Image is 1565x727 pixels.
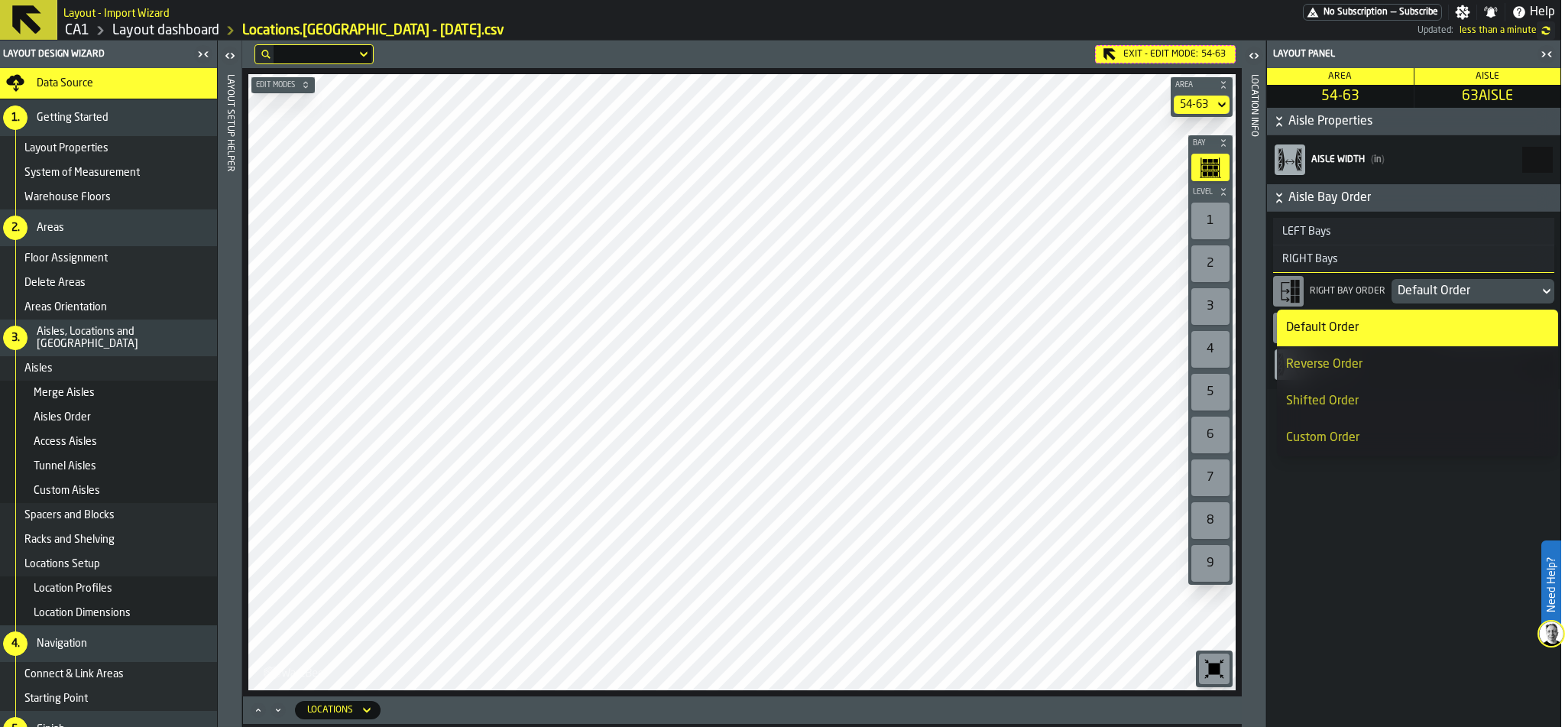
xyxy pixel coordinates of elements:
span: Area [1328,72,1352,81]
span: Edit Modes [253,81,298,89]
div: Layout Setup Helper [225,71,235,723]
span: Subscribe [1399,7,1438,18]
span: No Subscription [1324,7,1388,18]
div: RIGHT Bay Order [1307,286,1388,297]
div: Menu Subscription [1303,4,1442,21]
div: button-toolbar-undefined [1188,328,1233,371]
span: Aisle Bay Order [1288,189,1557,207]
span: in [1371,155,1385,164]
div: DropdownMenuValue-54-63 [1180,99,1208,111]
div: 1 [1191,203,1230,239]
div: button-toolbar-undefined [1188,200,1233,242]
span: Level [1190,188,1216,196]
div: 4. [3,631,28,656]
span: Areas [37,222,64,234]
div: 9 [1191,545,1230,582]
input: react-aria625550174-:r8s: react-aria625550174-:r8s: [1522,147,1553,173]
h3: title-section-LEFT Bays [1273,218,1554,245]
span: Location Profiles [34,583,112,595]
button: Maximize [249,703,267,718]
div: 2 [1191,245,1230,282]
span: Aisle [1476,72,1499,81]
div: Exit - Edit Mode: [1095,45,1236,63]
div: button-toolbar-undefined [1188,151,1233,184]
span: 8/28/2025, 3:21:12 PM [1460,25,1537,36]
span: Racks and Shelving [24,534,115,546]
span: Getting Started [37,112,109,124]
li: dropdown-item [1277,346,1558,383]
div: 7 [1191,459,1230,496]
a: link-to-/wh/i/76e2a128-1b54-4d66-80d4-05ae4c277723/import/layout/734ba13b-34fa-4373-84a5-51d4d5ec... [242,22,504,39]
label: button-toggle-Close me [1536,45,1557,63]
div: DropdownMenuValue-locations [307,705,353,716]
header: Layout panel [1267,41,1560,68]
div: DropdownMenuValue-locations [295,701,381,719]
h2: Sub Title [63,5,170,20]
div: 1. [3,105,28,130]
svg: Reset zoom and position [1202,657,1226,681]
a: logo-header [251,657,338,687]
button: button- [1188,135,1233,151]
div: button-toolbar-undefined [1188,456,1233,499]
div: Reverse Order [1286,355,1549,374]
span: Spacers and Blocks [24,509,115,521]
img: Chat with us [1539,622,1563,646]
span: Aisles, Locations and [GEOGRAPHIC_DATA] [37,326,211,350]
span: Help [1530,3,1555,21]
button: button- [1267,108,1560,135]
span: Bay [1190,139,1216,148]
button: button- [1171,77,1233,92]
header: Location Info [1242,41,1265,727]
div: Custom Order [1286,429,1549,447]
a: link-to-/wh/i/76e2a128-1b54-4d66-80d4-05ae4c277723 [65,22,89,39]
span: Warehouse Floors [24,191,111,203]
label: button-toggle-Notifications [1477,5,1505,20]
label: react-aria625550174-:r8u: [1273,346,1554,383]
span: Locations Setup [24,558,100,570]
div: 2. [3,216,28,240]
label: button-toggle-Close me [193,45,214,63]
span: 63AISLE [1418,88,1558,105]
div: DropdownMenuValue- [1398,282,1533,300]
span: Aisle Properties [1288,112,1557,131]
label: button-toggle-Settings [1449,5,1476,20]
a: link-to-/wh/i/76e2a128-1b54-4d66-80d4-05ae4c277723/designer [112,22,219,39]
span: Navigation [37,638,87,650]
label: Need Help? [1543,542,1560,628]
div: Layout panel [1270,49,1536,60]
span: Area [1172,81,1216,89]
span: Access Aisles [34,436,97,448]
div: button-toolbar-undefined [1196,651,1233,687]
div: RIGHT Bay's location orderDropdownMenuValue-RTL [1273,310,1554,346]
label: button-toggle-Open [1243,44,1265,71]
ul: dropdown-menu [1277,310,1558,456]
div: Shifted Order [1286,392,1549,411]
span: Custom Aisles [34,485,100,497]
div: 4 [1191,331,1230,368]
span: Aisles Order [34,411,91,424]
span: ( [1371,155,1374,164]
div: hide filter [261,50,271,59]
label: react-aria625550174-:r8s: [1273,141,1554,178]
label: button-toggle-Help [1505,3,1561,21]
label: button-toggle-undefined [1537,21,1555,40]
a: link-to-/wh/i/76e2a128-1b54-4d66-80d4-05ae4c277723/pricing/ [1303,4,1442,21]
span: Connect & Link Areas [24,668,124,680]
span: Aisle width [1311,155,1365,164]
div: Location Info [1249,71,1259,723]
button: Minimize [269,703,287,718]
div: DropdownMenuValue-54-63 [1174,96,1230,114]
div: RIGHT Bays [1273,253,1347,265]
div: button-toolbar-undefined [1188,285,1233,328]
li: dropdown-item [1277,310,1558,346]
span: Location Dimensions [34,607,131,619]
span: Data Source [37,77,93,89]
div: Default Order [1286,319,1549,337]
li: dropdown-item [1277,420,1558,456]
div: button-toolbar-undefined [1188,499,1233,542]
div: 3. [3,326,28,350]
div: button-toolbar-undefined [1188,371,1233,414]
div: button-toolbar-undefined [1188,542,1233,585]
span: Delete Areas [24,277,86,289]
nav: Breadcrumb [63,21,740,40]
